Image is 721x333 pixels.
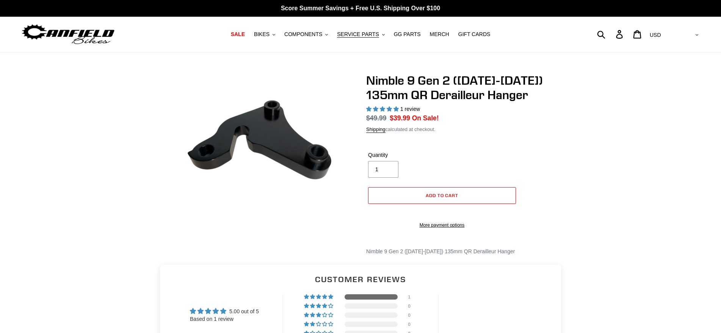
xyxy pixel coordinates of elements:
[408,294,417,300] div: 1
[366,73,567,103] h1: Nimble 9 Gen 2 ([DATE]-[DATE]) 135mm QR Derailleur Hanger
[601,26,621,43] input: Search
[166,274,555,285] h2: Customer Reviews
[390,114,410,122] span: $39.99
[366,126,567,133] div: calculated at checkout.
[229,308,259,314] span: 5.00 out of 5
[400,106,420,112] span: 1 review
[250,29,279,39] button: BIKES
[426,193,459,198] span: Add to cart
[190,307,259,316] div: Average rating is 5.00 stars
[394,31,421,38] span: GG PARTS
[412,113,439,123] span: On Sale!
[284,31,322,38] span: COMPONENTS
[368,151,440,159] label: Quantity
[366,126,386,133] a: Shipping
[254,31,270,38] span: BIKES
[366,248,567,256] div: Nimble 9 Gen 2 ([DATE]-[DATE]) 135mm QR Derailleur Hanger
[21,22,116,46] img: Canfield Bikes
[333,29,388,39] button: SERVICE PARTS
[455,29,494,39] a: GIFT CARDS
[190,316,259,323] div: Based on 1 review
[231,31,245,38] span: SALE
[281,29,332,39] button: COMPONENTS
[426,29,453,39] a: MERCH
[304,294,334,300] div: 100% (1) reviews with 5 star rating
[337,31,379,38] span: SERVICE PARTS
[458,31,491,38] span: GIFT CARDS
[430,31,449,38] span: MERCH
[390,29,425,39] a: GG PARTS
[366,114,387,122] s: $49.99
[366,106,400,112] span: 5.00 stars
[368,222,516,229] a: More payment options
[368,187,516,204] button: Add to cart
[227,29,249,39] a: SALE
